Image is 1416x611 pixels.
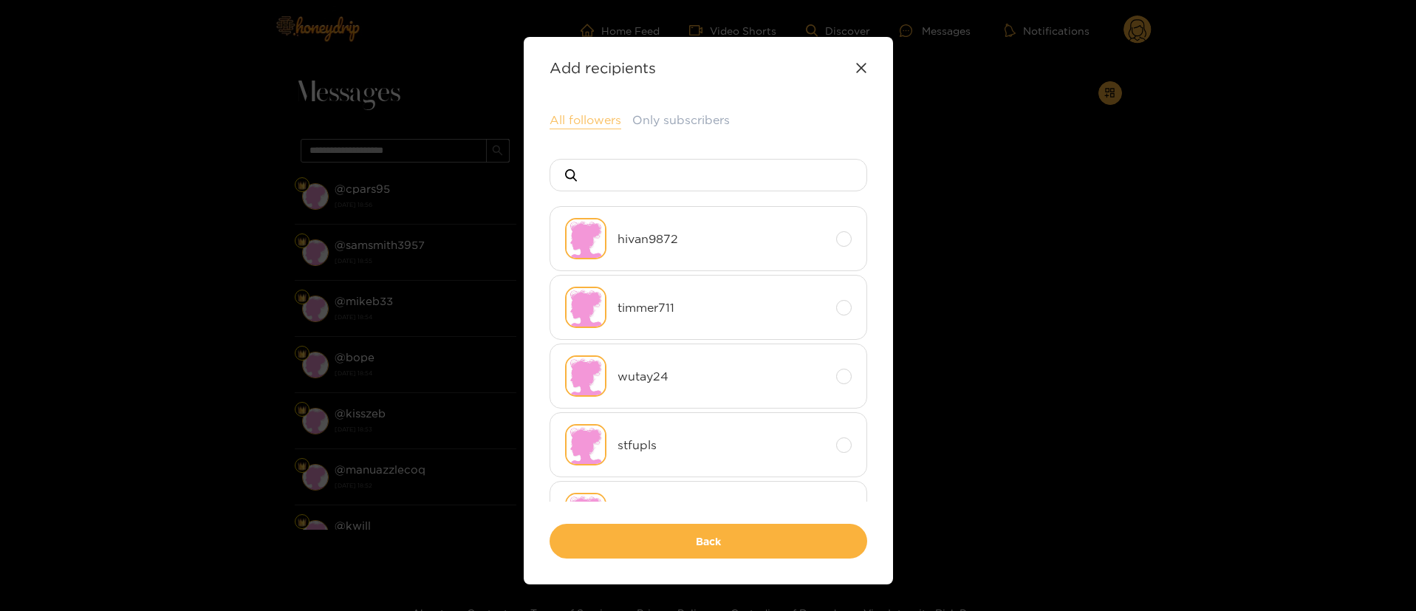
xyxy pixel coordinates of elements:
button: All followers [550,112,621,129]
img: no-avatar.png [565,355,606,397]
img: no-avatar.png [565,424,606,465]
span: timmer711 [618,299,825,316]
span: hivan9872 [618,231,825,248]
img: no-avatar.png [565,218,606,259]
button: Back [550,524,867,559]
img: no-avatar.png [565,493,606,534]
strong: Add recipients [550,59,656,76]
span: wutay24 [618,368,825,385]
span: stfupls [618,437,825,454]
img: no-avatar.png [565,287,606,328]
button: Only subscribers [632,112,730,129]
